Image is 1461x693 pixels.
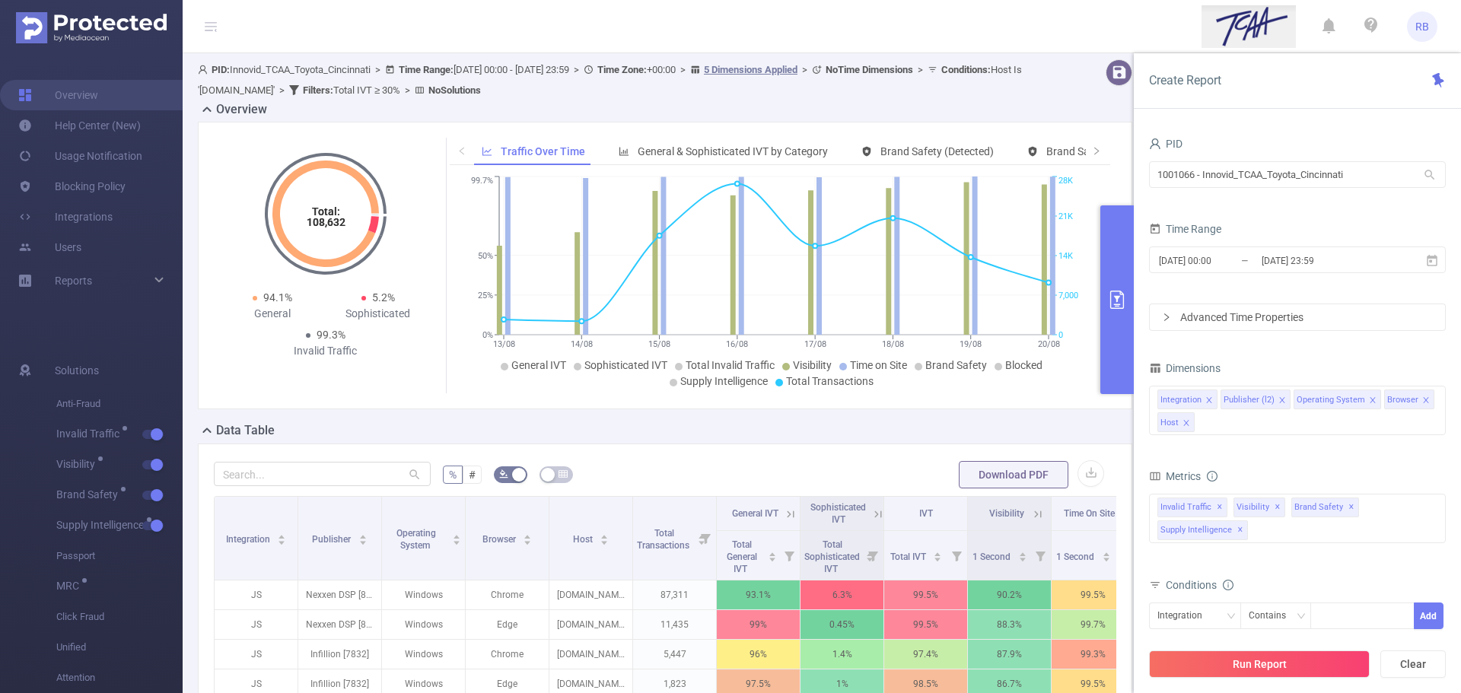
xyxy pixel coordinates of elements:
tspan: 14/08 [570,339,592,349]
i: Filter menu [946,531,967,580]
span: 1 Second [972,552,1013,562]
b: No Time Dimensions [826,64,913,75]
input: End date [1260,250,1383,271]
span: Total Invalid Traffic [686,359,775,371]
p: Windows [382,640,465,669]
tspan: Total: [311,205,339,218]
span: % [449,469,457,481]
i: icon: bar-chart [619,146,629,157]
p: 6.3% [801,580,883,609]
b: Time Zone: [597,64,647,75]
i: icon: caret-down [453,539,461,543]
i: icon: right [1092,146,1101,155]
tspan: 0% [482,330,493,340]
span: ✕ [1275,498,1281,517]
div: Sort [523,532,532,542]
p: Chrome [466,580,549,609]
span: Total Transactions [786,375,874,387]
p: Nexxen DSP [8605] [298,610,381,639]
div: Host [1160,413,1179,433]
p: 11,435 [633,610,716,639]
i: icon: caret-down [1018,555,1027,560]
span: Invalid Traffic [56,428,125,439]
p: [DOMAIN_NAME] [549,580,632,609]
span: Supply Intelligence [1157,520,1248,540]
p: 99.5% [884,610,967,639]
i: Filter menu [1113,531,1135,580]
li: Browser [1384,389,1434,409]
span: Visibility [1233,497,1285,517]
i: icon: user [198,65,212,75]
div: Sort [1102,550,1111,559]
p: 99.7% [1052,610,1135,639]
a: Overview [18,80,98,110]
span: Metrics [1149,470,1201,482]
span: Solutions [55,355,99,386]
div: Integration [1160,390,1202,410]
p: 1.4% [801,640,883,669]
span: Supply Intelligence [680,375,768,387]
tspan: 15/08 [648,339,670,349]
a: Help Center (New) [18,110,141,141]
p: 99.3% [1052,640,1135,669]
u: 5 Dimensions Applied [704,64,797,75]
span: Innovid_TCAA_Toyota_Cincinnati [DATE] 00:00 - [DATE] 23:59 +00:00 [198,64,1022,96]
i: icon: caret-up [1018,550,1027,555]
i: icon: caret-down [278,539,286,543]
span: 1 Second [1056,552,1097,562]
tspan: 21K [1058,211,1073,221]
li: Operating System [1294,389,1381,409]
span: ✕ [1217,498,1223,517]
tspan: 19/08 [960,339,982,349]
i: icon: caret-up [769,550,777,555]
a: Usage Notification [18,141,142,171]
span: Publisher [312,534,353,545]
li: Host [1157,412,1195,432]
div: Operating System [1297,390,1365,410]
div: Sort [933,550,942,559]
tspan: 20/08 [1037,339,1059,349]
p: Nexxen DSP [8605] [298,580,381,609]
p: JS [215,610,298,639]
span: Click Fraud [56,602,183,632]
li: Integration [1157,389,1217,409]
p: 99.5% [884,580,967,609]
div: Contains [1249,603,1297,628]
p: 5,447 [633,640,716,669]
i: Filter menu [1030,531,1051,580]
p: 88.3% [968,610,1051,639]
div: Sort [1018,550,1027,559]
p: 99.5% [1052,580,1135,609]
span: Sophisticated IVT [810,502,866,525]
p: 96% [717,640,800,669]
span: Reports [55,275,92,287]
input: Search... [214,462,431,486]
li: Publisher (l2) [1221,389,1291,409]
tspan: 0 [1058,330,1063,340]
div: Browser [1387,390,1418,410]
span: Operating System [396,528,436,551]
b: No Solutions [428,84,481,96]
div: icon: rightAdvanced Time Properties [1150,304,1445,330]
tspan: 13/08 [492,339,514,349]
i: icon: close [1182,419,1190,428]
h2: Data Table [216,421,275,440]
span: RB [1415,11,1429,42]
span: # [469,469,476,481]
span: ✕ [1237,521,1243,539]
p: Windows [382,580,465,609]
i: icon: info-circle [1223,580,1233,590]
i: icon: bg-colors [499,469,508,478]
p: Chrome [466,640,549,669]
tspan: 99.7% [471,176,493,186]
div: Integration [1157,603,1213,628]
i: icon: info-circle [1207,471,1217,482]
span: Conditions [1166,579,1233,591]
p: [DOMAIN_NAME] [549,610,632,639]
span: Total Transactions [637,528,692,551]
i: icon: caret-down [524,539,532,543]
p: JS [215,640,298,669]
i: icon: caret-up [358,532,367,537]
i: icon: close [1205,396,1213,405]
span: Time Range [1149,223,1221,235]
